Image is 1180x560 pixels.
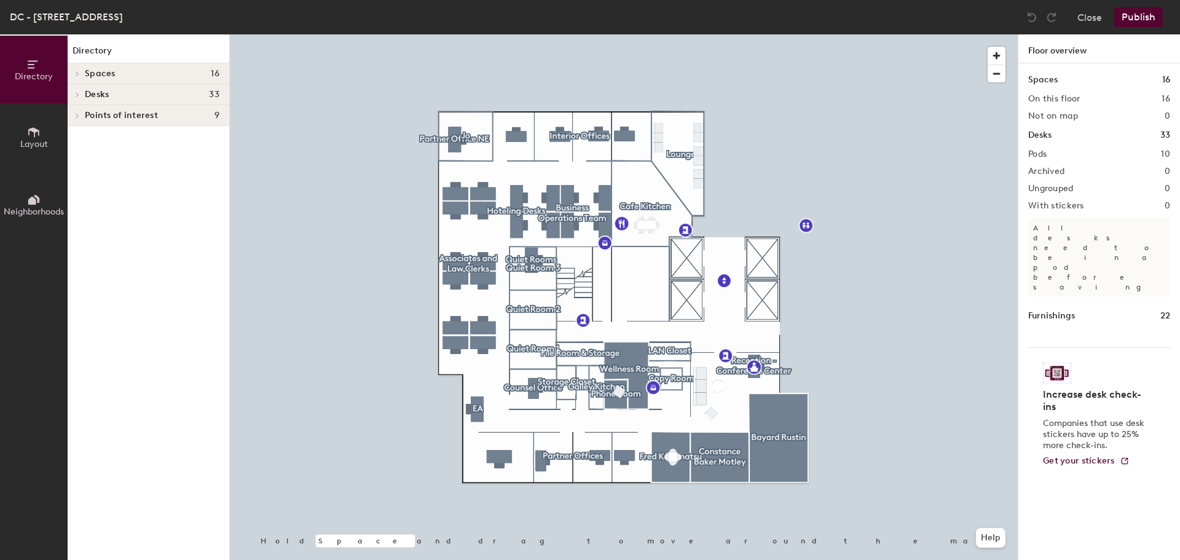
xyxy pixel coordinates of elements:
[1028,111,1078,121] h2: Not on map
[1028,184,1074,194] h2: Ungrouped
[209,90,219,100] span: 33
[1018,34,1180,63] h1: Floor overview
[1028,309,1075,323] h1: Furnishings
[1043,418,1148,451] p: Companies that use desk stickers have up to 25% more check-ins.
[1114,7,1163,27] button: Publish
[1028,94,1080,104] h2: On this floor
[1077,7,1102,27] button: Close
[1028,167,1064,176] h2: Archived
[1160,128,1170,142] h1: 33
[1165,167,1170,176] h2: 0
[1043,456,1130,467] a: Get your stickers
[1043,388,1148,413] h4: Increase desk check-ins
[1026,11,1038,23] img: Undo
[214,111,219,120] span: 9
[20,139,48,149] span: Layout
[1028,201,1084,211] h2: With stickers
[1162,94,1170,104] h2: 16
[1028,218,1170,297] p: All desks need to be in a pod before saving
[68,44,229,63] h1: Directory
[1043,455,1115,466] span: Get your stickers
[1162,73,1170,87] h1: 16
[1165,201,1170,211] h2: 0
[1045,11,1058,23] img: Redo
[1043,363,1071,384] img: Sticker logo
[85,69,116,79] span: Spaces
[976,528,1005,548] button: Help
[1160,309,1170,323] h1: 22
[15,71,53,82] span: Directory
[211,69,219,79] span: 16
[1165,111,1170,121] h2: 0
[1028,128,1052,142] h1: Desks
[85,111,158,120] span: Points of interest
[1028,73,1058,87] h1: Spaces
[1028,149,1047,159] h2: Pods
[10,9,123,25] div: DC - [STREET_ADDRESS]
[1165,184,1170,194] h2: 0
[4,207,64,217] span: Neighborhoods
[85,90,109,100] span: Desks
[1161,149,1170,159] h2: 10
